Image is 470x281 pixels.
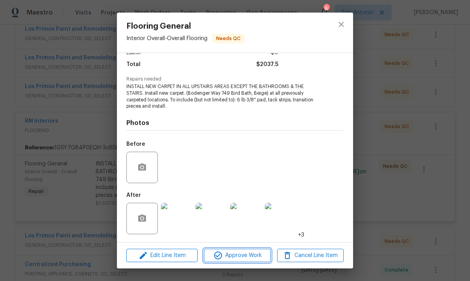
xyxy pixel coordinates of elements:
[126,36,207,41] span: Interior Overall - Overall Flooring
[126,83,322,110] span: INSTALL NEW CARPET IN ALL UPSTAIRS AREAS EXCEPT THE BATHROOMS & THE STAIRS. Install new carpet. (...
[332,15,351,34] button: close
[126,141,145,147] h5: Before
[206,251,268,261] span: Approve Work
[277,249,344,263] button: Cancel Line Item
[324,5,329,13] div: 6
[126,47,141,59] span: Labor
[271,47,278,59] span: $0
[279,251,341,261] span: Cancel Line Item
[298,231,304,239] span: +3
[204,249,270,263] button: Approve Work
[126,59,141,70] span: Total
[126,77,344,82] span: Repairs needed
[256,59,278,70] span: $2037.5
[126,249,198,263] button: Edit Line Item
[129,251,195,261] span: Edit Line Item
[126,119,344,127] h4: Photos
[126,193,141,198] h5: After
[213,35,244,42] span: Needs QC
[126,22,244,31] span: Flooring General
